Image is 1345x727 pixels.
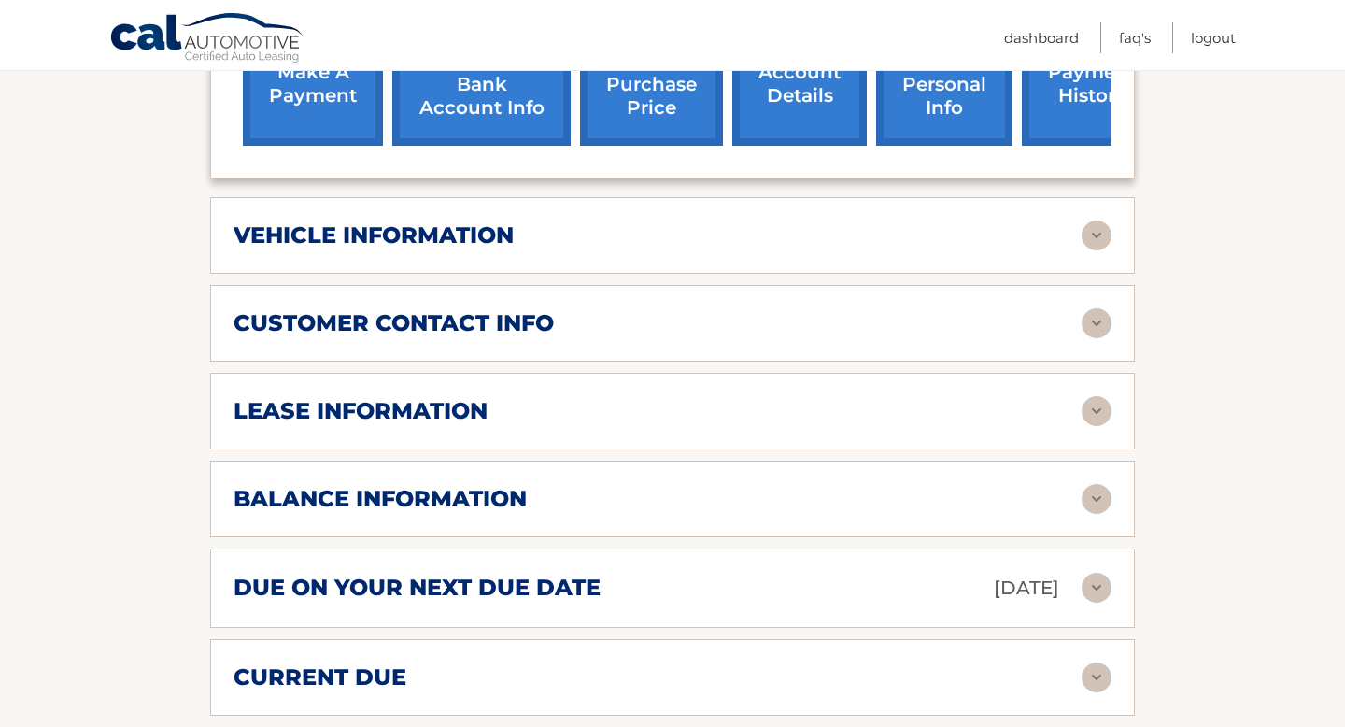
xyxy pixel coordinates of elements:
img: accordion-rest.svg [1082,396,1111,426]
img: accordion-rest.svg [1082,663,1111,692]
a: FAQ's [1119,22,1151,53]
h2: current due [234,663,406,691]
img: accordion-rest.svg [1082,308,1111,338]
img: accordion-rest.svg [1082,484,1111,514]
a: Logout [1191,22,1236,53]
a: request purchase price [580,23,723,146]
a: Add/Remove bank account info [392,23,571,146]
h2: vehicle information [234,221,514,249]
img: accordion-rest.svg [1082,221,1111,250]
h2: due on your next due date [234,574,601,602]
a: update personal info [876,23,1012,146]
a: Dashboard [1004,22,1079,53]
a: make a payment [243,23,383,146]
a: account details [732,23,867,146]
a: payment history [1022,23,1162,146]
h2: balance information [234,485,527,513]
p: [DATE] [994,572,1059,605]
img: accordion-rest.svg [1082,573,1111,603]
h2: lease information [234,397,488,425]
h2: customer contact info [234,309,554,337]
a: Cal Automotive [109,12,305,66]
